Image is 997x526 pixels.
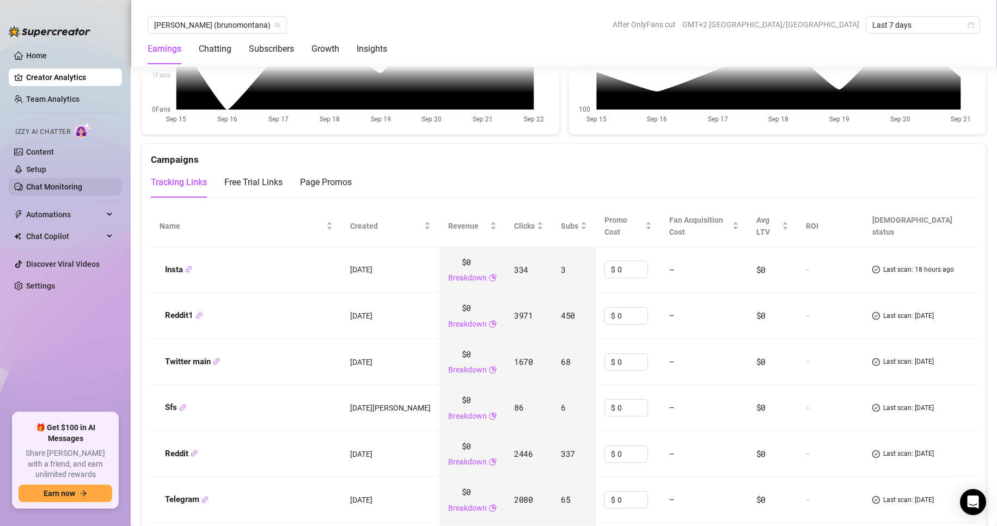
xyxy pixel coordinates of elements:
[462,394,471,407] span: $0
[448,410,487,422] a: Breakdown
[514,448,533,459] span: 2446
[806,222,818,230] span: ROI
[26,69,113,86] a: Creator Analytics
[350,311,372,320] span: [DATE]
[300,176,352,189] div: Page Promos
[179,404,186,411] span: link
[201,496,209,504] button: Copy Link
[872,449,880,459] span: check-circle
[462,440,471,453] span: $0
[489,318,497,330] span: pie-chart
[26,95,79,103] a: Team Analytics
[350,358,372,366] span: [DATE]
[617,446,647,462] input: Enter cost
[201,496,209,503] span: link
[350,450,372,458] span: [DATE]
[806,265,855,274] div: -
[350,496,372,504] span: [DATE]
[872,265,880,275] span: check-circle
[561,402,566,413] span: 6
[669,448,674,459] span: —
[960,489,986,515] div: Open Intercom Messenger
[883,495,934,505] span: Last scan: [DATE]
[883,311,934,321] span: Last scan: [DATE]
[514,402,523,413] span: 86
[669,402,674,413] span: —
[872,311,880,321] span: check-circle
[669,310,674,321] span: —
[19,485,112,502] button: Earn nowarrow-right
[806,495,855,505] div: -
[19,423,112,444] span: 🎁 Get $100 in AI Messages
[224,176,283,189] div: Free Trial Links
[185,266,192,273] span: link
[165,310,203,320] strong: Reddit1
[151,176,207,189] div: Tracking Links
[864,205,977,247] th: [DEMOGRAPHIC_DATA] status
[151,144,977,167] div: Campaigns
[311,42,339,56] div: Growth
[462,256,471,269] span: $0
[26,51,47,60] a: Home
[617,400,647,416] input: Enter cost
[561,264,566,275] span: 3
[448,502,487,514] a: Breakdown
[514,264,528,275] span: 334
[195,312,203,319] span: link
[669,264,674,275] span: —
[14,210,23,219] span: thunderbolt
[604,214,643,238] span: Promo Cost
[26,206,103,223] span: Automations
[191,450,198,457] span: link
[26,182,82,191] a: Chat Monitoring
[872,357,880,367] span: check-circle
[617,492,647,508] input: Enter cost
[514,356,533,367] span: 1670
[669,356,674,367] span: —
[26,282,55,290] a: Settings
[756,494,766,505] span: $0
[448,456,487,468] a: Breakdown
[514,310,533,321] span: 3971
[79,490,87,497] span: arrow-right
[165,402,186,412] strong: Sfs
[756,402,766,413] span: $0
[448,364,487,376] a: Breakdown
[806,311,855,321] div: -
[213,358,220,366] button: Copy Link
[489,502,497,514] span: pie-chart
[613,16,676,33] span: After OnlyFans cut
[448,272,487,284] a: Breakdown
[26,228,103,245] span: Chat Copilot
[350,265,372,274] span: [DATE]
[872,17,974,33] span: Last 7 days
[160,220,324,232] span: Name
[249,42,294,56] div: Subscribers
[350,220,422,232] span: Created
[806,357,855,366] div: -
[26,260,100,268] a: Discover Viral Videos
[756,356,766,367] span: $0
[617,308,647,324] input: Enter cost
[514,494,533,505] span: 2080
[756,216,770,236] span: Avg LTV
[9,26,90,37] img: logo-BBDzfeDw.svg
[165,265,192,274] strong: Insta
[191,450,198,458] button: Copy Link
[489,456,497,468] span: pie-chart
[617,261,647,278] input: Enter cost
[165,449,198,458] strong: Reddit
[44,489,75,498] span: Earn now
[448,220,488,232] span: Revenue
[617,354,647,370] input: Enter cost
[489,364,497,376] span: pie-chart
[489,410,497,422] span: pie-chart
[154,17,280,33] span: Bruno (brunomontana)
[462,302,471,315] span: $0
[462,348,471,361] span: $0
[872,495,880,505] span: check-circle
[195,311,203,320] button: Copy Link
[561,310,575,321] span: 450
[883,449,934,459] span: Last scan: [DATE]
[561,448,575,459] span: 337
